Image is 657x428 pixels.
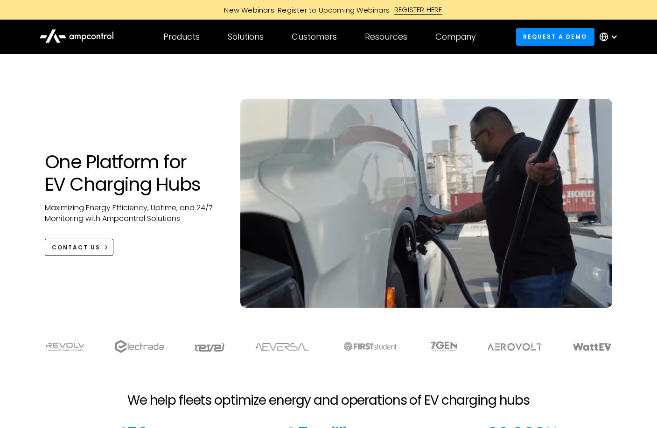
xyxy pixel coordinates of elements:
[228,32,264,42] div: Solutions
[573,343,612,351] img: WattEV logo
[516,28,594,45] a: Request a demo
[45,151,222,195] h1: One Platform for EV Charging Hubs
[292,32,337,42] div: Customers
[435,32,476,42] div: Company
[163,32,200,42] div: Products
[487,343,543,351] img: Aerovolt Logo
[394,5,442,15] div: REGISTER HERE
[52,243,100,252] div: CONTACT US
[119,5,538,15] a: New Webinars: Register to Upcoming WebinarsREGISTER HERE
[365,32,407,42] div: Resources
[215,5,394,15] div: New Webinars: Register to Upcoming Webinars
[45,203,222,224] p: Maximizing Energy Efficiency, Uptime, and 24/7 Monitoring with Ampcontrol Solutions
[127,393,530,408] h2: We help fleets optimize energy and operations of EV charging hubs
[115,340,164,353] img: electrada logo
[45,239,113,256] a: CONTACT US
